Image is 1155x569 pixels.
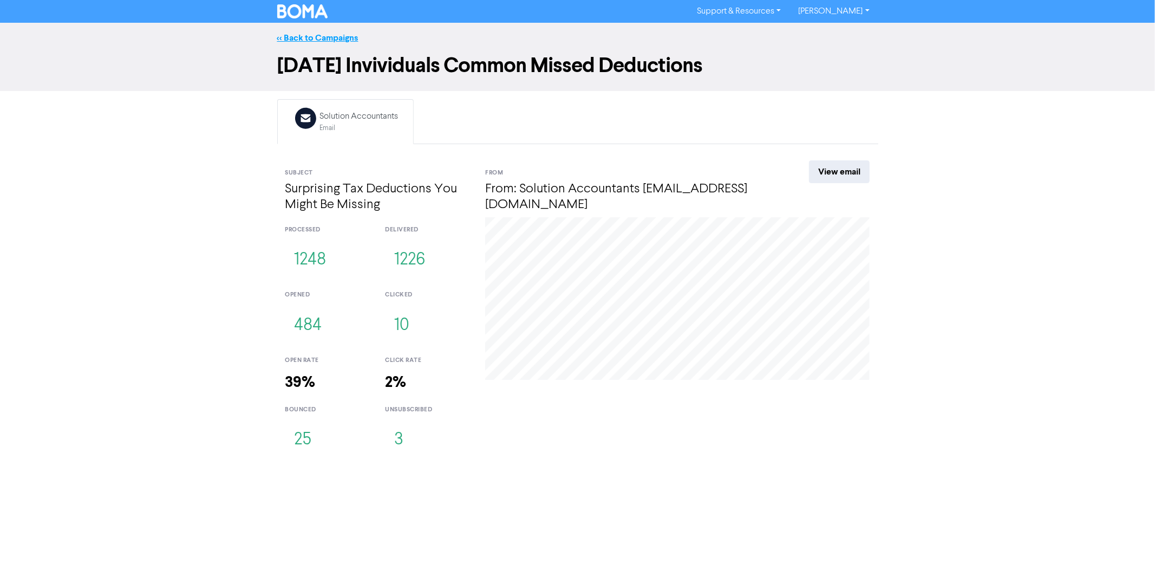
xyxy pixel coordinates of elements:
[320,110,399,123] div: Solution Accountants
[1101,517,1155,569] iframe: Chat Widget
[385,356,469,365] div: click rate
[285,169,469,178] div: Subject
[285,405,369,415] div: bounced
[320,123,399,133] div: Email
[277,33,358,43] a: << Back to Campaigns
[285,290,369,300] div: opened
[285,422,321,458] button: 25
[385,405,469,415] div: unsubscribed
[385,242,434,278] button: 1226
[285,308,331,344] button: 484
[285,225,369,235] div: processed
[277,4,328,18] img: BOMA Logo
[789,3,878,20] a: [PERSON_NAME]
[285,356,369,365] div: open rate
[385,308,419,344] button: 10
[385,373,406,392] strong: 2%
[485,182,769,213] h4: From: Solution Accountants [EMAIL_ADDRESS][DOMAIN_NAME]
[285,373,316,392] strong: 39%
[285,242,336,278] button: 1248
[285,182,469,213] h4: Surprising Tax Deductions You Might Be Missing
[385,422,413,458] button: 3
[485,169,769,178] div: From
[385,290,469,300] div: clicked
[277,53,878,78] h1: [DATE] Invividuals Common Missed Deductions
[385,225,469,235] div: delivered
[809,160,870,183] a: View email
[688,3,789,20] a: Support & Resources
